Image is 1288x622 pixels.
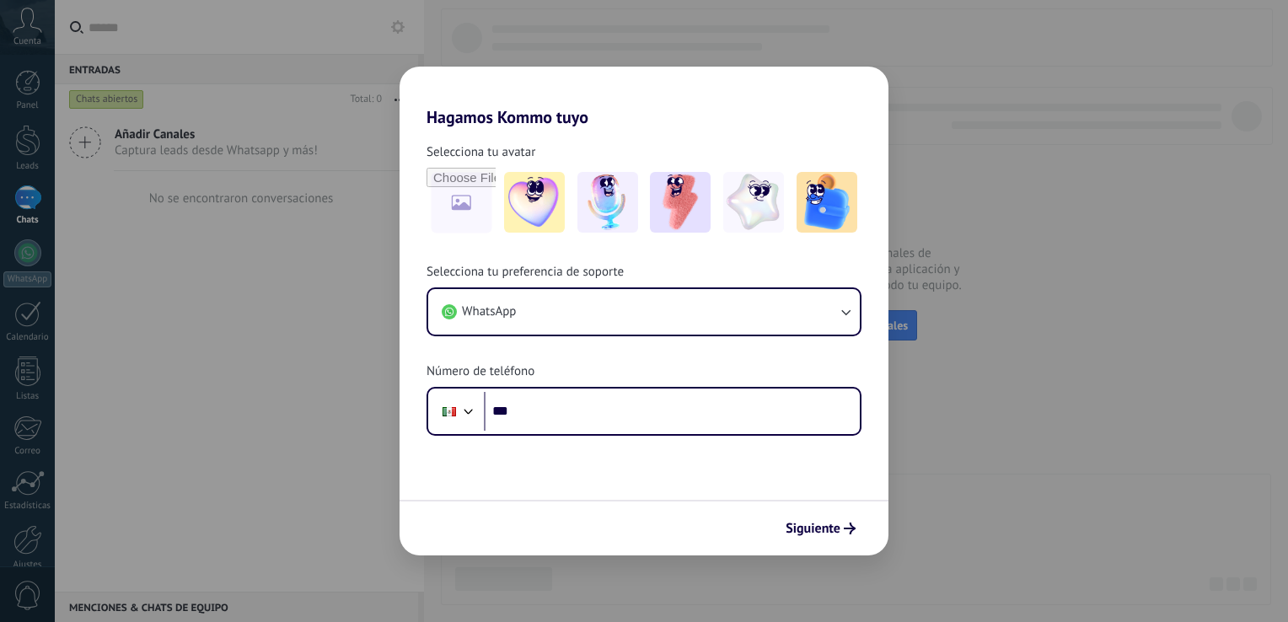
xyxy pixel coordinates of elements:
[723,172,784,233] img: -4.jpeg
[577,172,638,233] img: -2.jpeg
[427,144,535,161] span: Selecciona tu avatar
[427,363,534,380] span: Número de teléfono
[433,394,465,429] div: Mexico: + 52
[462,303,516,320] span: WhatsApp
[504,172,565,233] img: -1.jpeg
[427,264,624,281] span: Selecciona tu preferencia de soporte
[650,172,711,233] img: -3.jpeg
[428,289,860,335] button: WhatsApp
[786,523,840,534] span: Siguiente
[778,514,863,543] button: Siguiente
[400,67,888,127] h2: Hagamos Kommo tuyo
[797,172,857,233] img: -5.jpeg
